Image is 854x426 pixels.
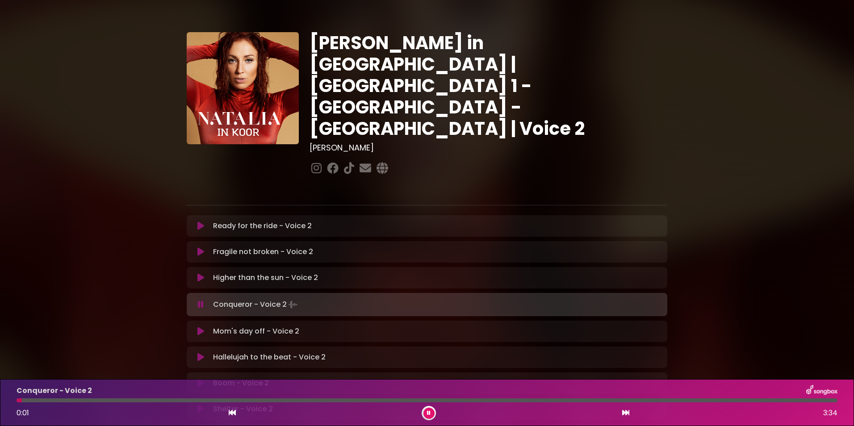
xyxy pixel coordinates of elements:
[17,408,29,418] span: 0:01
[213,298,299,311] p: Conqueror - Voice 2
[187,32,299,144] img: YTVS25JmS9CLUqXqkEhs
[17,385,92,396] p: Conqueror - Voice 2
[213,378,269,388] p: Boom - Voice 2
[213,221,312,231] p: Ready for the ride - Voice 2
[310,32,667,139] h1: [PERSON_NAME] in [GEOGRAPHIC_DATA] | [GEOGRAPHIC_DATA] 1 - [GEOGRAPHIC_DATA] - [GEOGRAPHIC_DATA] ...
[213,246,313,257] p: Fragile not broken - Voice 2
[310,143,667,153] h3: [PERSON_NAME]
[287,298,299,311] img: waveform4.gif
[213,326,299,337] p: Mom's day off - Voice 2
[823,408,837,418] span: 3:34
[213,352,326,363] p: Hallelujah to the beat - Voice 2
[806,385,837,397] img: songbox-logo-white.png
[213,272,318,283] p: Higher than the sun - Voice 2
